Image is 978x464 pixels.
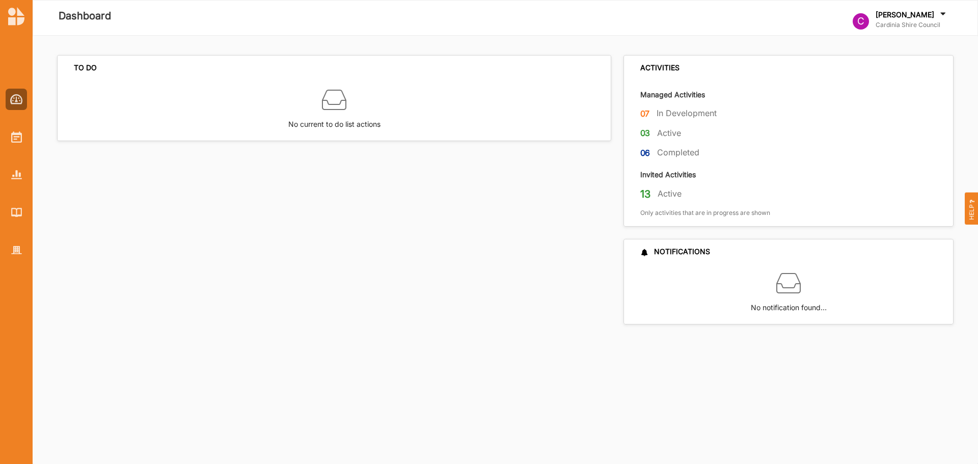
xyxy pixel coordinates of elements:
[640,63,680,72] div: ACTIVITIES
[6,164,27,185] a: Reports
[11,246,22,255] img: Organisation
[8,7,24,25] img: logo
[640,90,705,99] label: Managed Activities
[751,295,827,313] label: No notification found…
[657,147,699,158] label: Completed
[640,170,696,179] label: Invited Activities
[640,127,650,140] label: 03
[10,94,23,104] img: Dashboard
[11,131,22,143] img: Activities
[640,187,650,201] label: 13
[6,126,27,148] a: Activities
[6,239,27,261] a: Organisation
[640,147,650,159] label: 06
[640,209,770,217] label: Only activities that are in progress are shown
[322,88,346,112] img: box
[74,63,97,72] div: TO DO
[11,170,22,179] img: Reports
[6,202,27,223] a: Library
[657,128,681,139] label: Active
[59,8,111,24] label: Dashboard
[876,21,948,29] label: Cardinia Shire Council
[876,10,934,19] label: [PERSON_NAME]
[6,89,27,110] a: Dashboard
[640,107,650,120] label: 07
[853,13,869,30] div: C
[657,108,717,119] label: In Development
[288,112,381,130] label: No current to do list actions
[658,188,682,199] label: Active
[11,208,22,216] img: Library
[776,271,801,295] img: box
[640,247,710,256] div: NOTIFICATIONS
